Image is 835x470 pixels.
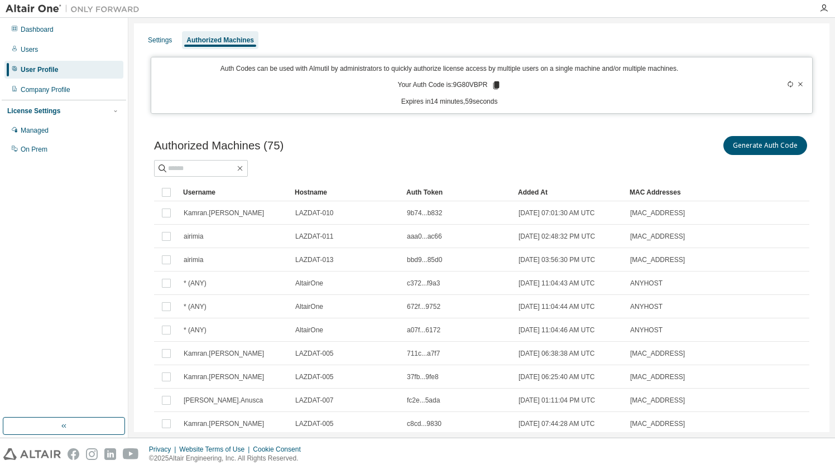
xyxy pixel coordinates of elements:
p: Auth Codes can be used with Almutil by administrators to quickly authorize license access by mult... [158,64,740,74]
span: [MAC_ADDRESS] [630,232,685,241]
span: 711c...a7f7 [407,349,440,358]
div: Company Profile [21,85,70,94]
span: Kamran.[PERSON_NAME] [184,372,264,381]
div: On Prem [21,145,47,154]
div: Cookie Consent [253,445,307,454]
img: instagram.svg [86,448,98,460]
span: [DATE] 11:04:46 AM UTC [519,326,595,335]
span: c8cd...9830 [407,419,442,428]
span: [DATE] 03:56:30 PM UTC [519,255,595,264]
span: bbd9...85d0 [407,255,442,264]
div: Hostname [295,183,397,201]
img: youtube.svg [123,448,139,460]
span: fc2e...5ada [407,396,440,405]
img: Altair One [6,3,145,14]
img: altair_logo.svg [3,448,61,460]
span: [MAC_ADDRESS] [630,396,685,405]
span: Kamran.[PERSON_NAME] [184,209,264,217]
span: ANYHOST [630,326,663,335]
span: Kamran.[PERSON_NAME] [184,419,264,428]
img: linkedin.svg [104,448,116,460]
img: facebook.svg [68,448,79,460]
div: License Settings [7,106,60,115]
p: Your Auth Code is: 9G80VBPR [398,80,501,90]
span: airimia [184,232,203,241]
span: aaa0...ac66 [407,232,442,241]
div: User Profile [21,65,58,74]
span: [PERSON_NAME].Anusca [184,396,263,405]
span: * (ANY) [184,302,207,311]
span: [DATE] 07:44:28 AM UTC [519,419,595,428]
span: LAZDAT-013 [295,255,333,264]
span: LAZDAT-011 [295,232,333,241]
div: Privacy [149,445,179,454]
span: LAZDAT-010 [295,209,333,217]
div: Website Terms of Use [179,445,253,454]
div: Users [21,45,38,54]
p: Expires in 14 minutes, 59 seconds [158,97,740,106]
span: ANYHOST [630,302,663,311]
span: [MAC_ADDRESS] [630,419,685,428]
span: a07f...6172 [407,326,440,335]
span: AltairOne [295,279,323,288]
div: MAC Addresses [630,183,687,201]
div: Settings [148,36,172,45]
span: * (ANY) [184,279,207,288]
span: airimia [184,255,203,264]
div: Auth Token [406,183,509,201]
span: LAZDAT-005 [295,349,333,358]
span: LAZDAT-007 [295,396,333,405]
span: [MAC_ADDRESS] [630,209,685,217]
span: [MAC_ADDRESS] [630,349,685,358]
button: Generate Auth Code [723,136,807,155]
span: Kamran.[PERSON_NAME] [184,349,264,358]
span: ANYHOST [630,279,663,288]
span: [MAC_ADDRESS] [630,372,685,381]
div: Managed [21,126,49,135]
div: Authorized Machines [186,36,254,45]
span: AltairOne [295,302,323,311]
span: [DATE] 06:25:40 AM UTC [519,372,595,381]
span: [MAC_ADDRESS] [630,255,685,264]
div: Dashboard [21,25,54,34]
span: [DATE] 02:48:32 PM UTC [519,232,595,241]
span: LAZDAT-005 [295,419,333,428]
span: Authorized Machines (75) [154,139,284,152]
span: 9b74...b832 [407,209,442,217]
div: Added At [518,183,621,201]
span: 37fb...9fe8 [407,372,439,381]
span: [DATE] 06:38:38 AM UTC [519,349,595,358]
p: © 2025 Altair Engineering, Inc. All Rights Reserved. [149,454,308,463]
span: LAZDAT-005 [295,372,333,381]
div: Username [183,183,286,201]
span: 672f...9752 [407,302,440,311]
span: [DATE] 01:11:04 PM UTC [519,396,595,405]
span: AltairOne [295,326,323,335]
span: c372...f9a3 [407,279,440,288]
span: [DATE] 11:04:44 AM UTC [519,302,595,311]
span: [DATE] 11:04:43 AM UTC [519,279,595,288]
span: [DATE] 07:01:30 AM UTC [519,209,595,217]
span: * (ANY) [184,326,207,335]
